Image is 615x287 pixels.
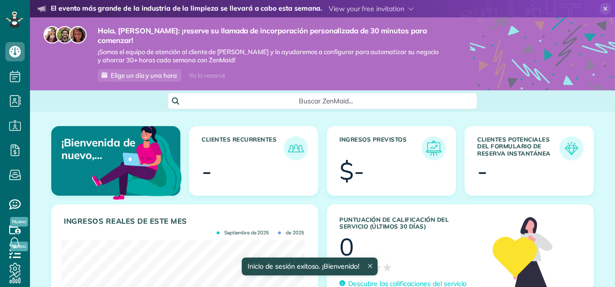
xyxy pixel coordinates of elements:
[44,26,61,43] img: maria-72a9807cf96188c08ef61303f053569d2e2a8a1cde33d635c8a3ac13582a053d.jpg
[278,230,304,235] span: de 2025
[64,217,308,226] h3: Ingresos reales de este mes
[339,235,354,259] div: 0
[98,48,441,64] span: ¡Somos el equipo de atención al cliente de [PERSON_NAME] y lo ayudaremos a configurar para automa...
[242,258,378,275] div: Inicio de sesión exitoso. ¡Bienvenido!
[98,69,181,82] a: Elige un día y una hora
[183,70,231,82] div: Ya lo reservé
[202,136,284,160] h3: Clientes recurrentes
[217,230,269,235] span: Septiembre de 2025
[202,159,212,183] div: -
[10,217,28,227] span: Nuevo
[51,4,322,14] strong: El evento más grande de la industria de la limpieza se llevará a cabo esta semana.
[111,72,177,79] span: Elige un día y una hora
[90,115,184,209] img: dashboard_welcome-42a62b7d889689a78055ac9021e634bf52bae3f8056760290aed330b23ab8690.png
[339,159,364,183] div: $-
[477,159,487,183] div: -
[424,139,443,158] img: icon_forecast_revenue-8c13a41c7ed35a8dcfafea3cbb826a0462acb37728057bba2d056411b612bbbe.png
[339,216,483,230] h3: Puntuación de calificación del servicio (últimos 30 días)
[56,26,73,43] img: jorge-587dff0eeaa6aab1f244e6dc62b8924c3b6ad411094392a53c71c6c4a576187d.jpg
[98,26,441,45] strong: Hola, [PERSON_NAME]: ¡reserve su llamada de incorporación personalizada de 30 minutos para comenzar!
[382,259,393,276] span: ★
[286,139,306,158] img: icon_recurring_customers-cf858462ba22bcd05b5a5880d41d6543d210077de5bb9ebc9590e49fd87d84ed.png
[339,136,422,160] h3: Ingresos previstos
[477,136,559,160] h3: Clientes potenciales del formulario de reserva instantánea
[61,136,138,162] p: ¡Bienvenida de nuevo, [PERSON_NAME]!
[69,26,87,43] img: michelle-19f622bdf1676172e81f8f8fba1fb50e276960ebfe0243fe18214015130c80e4.jpg
[562,139,581,158] img: icon_form_leads-04211a6a04a5b2264e4ee56bc0799ec3eb69b7e499cbb523a139df1d13a81ae0.png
